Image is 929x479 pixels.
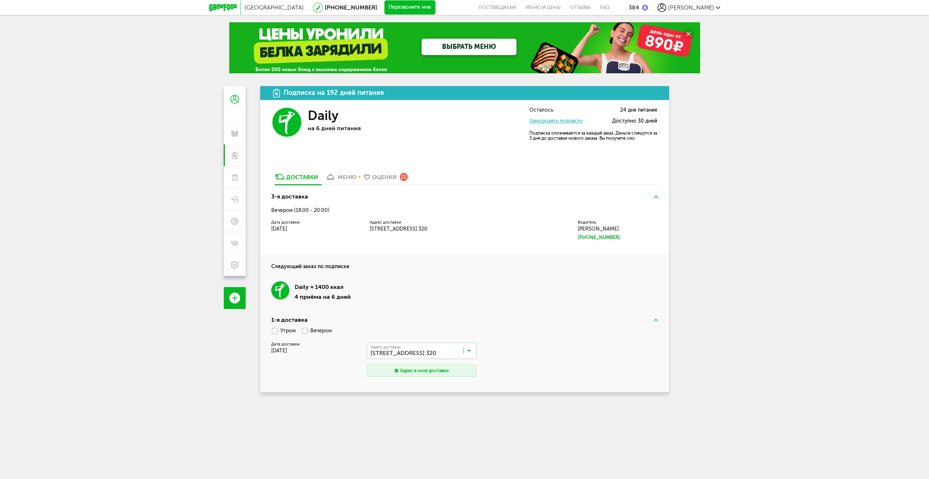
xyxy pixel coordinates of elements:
div: Подписка на 192 дней питания [284,89,384,96]
img: arrow-up-green.5eb5f82.svg [654,319,658,321]
img: arrow-up-green.5eb5f82.svg [654,196,658,198]
span: [DATE] [271,348,287,354]
label: Дата доставки [271,343,359,346]
label: Утром [271,324,296,337]
span: [PERSON_NAME] [668,4,714,11]
label: Водитель [578,221,658,224]
div: Вечером (18:00 - 20:00) [271,208,658,213]
a: Доставки [271,173,322,185]
img: bonus_b.cdccf46.png [642,5,648,11]
span: Осталось [529,108,553,113]
span: [DATE] [271,226,287,232]
a: ВЫБРАТЬ МЕНЮ [422,39,517,55]
h4: Следующий заказ по подписке [271,254,658,270]
a: меню [322,173,360,185]
div: Оценки [372,174,397,181]
span: [PERSON_NAME] [578,226,619,232]
div: Адрес в зоне доставки [400,367,449,374]
img: icon.da23462.svg [273,89,280,97]
a: [PHONE_NUMBER] [578,234,658,241]
span: [STREET_ADDRESS] 320 [370,226,427,232]
label: Дата доставки [271,221,359,224]
div: Daily ≈ 1400 ккал [295,281,351,293]
span: Адрес доставки [371,345,401,349]
div: 384 [629,4,639,11]
h3: Daily [308,108,339,123]
a: Заморозить подписку [529,118,583,124]
span: [GEOGRAPHIC_DATA] [245,4,304,11]
p: на 6 дней питания [308,125,414,132]
div: меню [338,174,357,181]
div: 3-я доставка [271,192,308,201]
a: [PHONE_NUMBER] [325,4,377,11]
label: Адрес доставки [370,221,468,224]
div: 1-я доставка [271,316,308,324]
span: 24 дня питания [620,108,657,113]
span: Доступно 30 дней [612,119,657,124]
label: Вечером [301,324,332,337]
div: 21 [400,173,408,181]
div: 4 приёма на 6 дней [295,293,351,301]
button: Перезвоните мне [384,0,435,15]
p: Подписка оплачивается за каждый заказ. Деньги спишутся за 3 дня до доставки нового заказа. Вы пол... [529,131,657,141]
div: Доставки [286,174,318,181]
a: Оценки 21 [360,173,411,185]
